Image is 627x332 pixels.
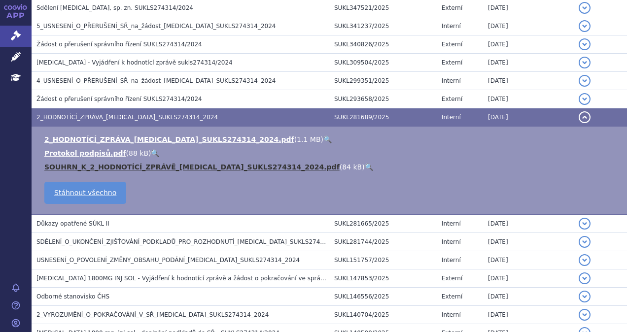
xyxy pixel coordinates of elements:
[329,90,437,108] td: SUKL293658/2025
[442,96,462,102] span: Externí
[44,162,617,172] li: ( )
[44,135,294,143] a: 2_HODNOTÍCÍ_ZPRÁVA_[MEDICAL_DATA]_SUKLS274314_2024.pdf
[36,293,109,300] span: Odborné stanovisko ČHS
[36,114,218,121] span: 2_HODNOTÍCÍ_ZPRÁVA_DARZALEX_SUKLS274314_2024
[442,114,461,121] span: Interní
[44,148,617,158] li: ( )
[483,90,574,108] td: [DATE]
[579,75,591,87] button: detail
[44,134,617,144] li: ( )
[329,108,437,127] td: SUKL281689/2025
[297,135,320,143] span: 1.1 MB
[579,272,591,284] button: detail
[342,163,362,171] span: 84 kB
[579,2,591,14] button: detail
[579,93,591,105] button: detail
[483,72,574,90] td: [DATE]
[483,17,574,35] td: [DATE]
[129,149,148,157] span: 88 kB
[36,96,202,102] span: Žádost o přerušení správního řízení SUKLS274314/2024
[36,257,300,264] span: USNESENÍ_O_POVOLENÍ_ZMĚNY_OBSAHU_PODÁNÍ_DARZALEX_SUKLS274314_2024
[442,4,462,11] span: Externí
[329,288,437,306] td: SUKL146556/2025
[442,311,461,318] span: Interní
[36,23,276,30] span: 5_USNESENÍ_O_PŘERUŠENÍ_SŘ_na_žádost_DARZALEX_SUKLS274314_2024
[36,311,269,318] span: 2_VYROZUMĚNÍ_O_POKRAČOVÁNÍ_V_SŘ_DARZALEX_SUKLS274314_2024
[36,41,202,48] span: Žádost o přerušení správního řízení SUKLS274314/2024
[329,251,437,269] td: SUKL151757/2025
[36,275,485,282] span: DARZALEX 1800MG INJ SOL - Vyjádření k hodnotící zprávě a žádost o pokračování ve správním řízení ...
[483,54,574,72] td: [DATE]
[329,54,437,72] td: SUKL309504/2025
[36,77,276,84] span: 4_USNESENÍ_O_PŘERUŠENÍ_SŘ_na_žádost_DARZALEX_SUKLS274314_2024
[579,57,591,68] button: detail
[579,218,591,230] button: detail
[483,269,574,288] td: [DATE]
[483,35,574,54] td: [DATE]
[442,293,462,300] span: Externí
[329,233,437,251] td: SUKL281744/2025
[442,77,461,84] span: Interní
[442,41,462,48] span: Externí
[329,17,437,35] td: SUKL341237/2025
[483,251,574,269] td: [DATE]
[579,111,591,123] button: detail
[329,214,437,233] td: SUKL281665/2025
[44,182,126,204] a: Stáhnout všechno
[483,214,574,233] td: [DATE]
[442,238,461,245] span: Interní
[151,149,159,157] a: 🔍
[579,236,591,248] button: detail
[329,72,437,90] td: SUKL299351/2025
[442,220,461,227] span: Interní
[323,135,332,143] a: 🔍
[36,59,233,66] span: DARZALEX - Vyjádření k hodnotící zprávě sukls274314/2024
[442,257,461,264] span: Interní
[36,4,193,11] span: Sdělení DARZALEX, sp. zn. SUKLS274314/2024
[329,35,437,54] td: SUKL340826/2025
[483,306,574,324] td: [DATE]
[442,23,461,30] span: Interní
[36,220,109,227] span: Důkazy opatřené SÚKL II
[442,275,462,282] span: Externí
[365,163,373,171] a: 🔍
[579,38,591,50] button: detail
[579,20,591,32] button: detail
[44,149,126,157] a: Protokol podpisů.pdf
[579,254,591,266] button: detail
[44,163,340,171] a: SOUHRN_K_2_HODNOTÍCÍ_ZPRÁVĚ_[MEDICAL_DATA]_SUKLS274314_2024.pdf
[329,269,437,288] td: SUKL147853/2025
[579,291,591,302] button: detail
[579,309,591,321] button: detail
[329,306,437,324] td: SUKL140704/2025
[483,288,574,306] td: [DATE]
[483,108,574,127] td: [DATE]
[36,238,349,245] span: SDĚLENÍ_O_UKONČENÍ_ZJIŠŤOVÁNÍ_PODKLADŮ_PRO_ROZHODNUTÍ_DARZALEX_SUKLS274314_2024
[483,233,574,251] td: [DATE]
[442,59,462,66] span: Externí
